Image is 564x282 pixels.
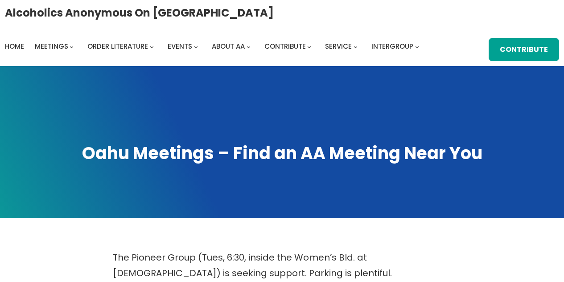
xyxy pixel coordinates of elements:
[87,42,148,51] span: Order Literature
[264,42,306,51] span: Contribute
[5,42,24,51] span: Home
[150,44,154,48] button: Order Literature submenu
[212,40,245,53] a: About AA
[415,44,419,48] button: Intergroup submenu
[5,40,24,53] a: Home
[354,44,358,48] button: Service submenu
[264,40,306,53] a: Contribute
[35,42,68,51] span: Meetings
[5,40,422,53] nav: Intergroup
[307,44,311,48] button: Contribute submenu
[371,42,413,51] span: Intergroup
[325,42,352,51] span: Service
[371,40,413,53] a: Intergroup
[168,40,192,53] a: Events
[168,42,192,51] span: Events
[70,44,74,48] button: Meetings submenu
[9,142,555,165] h1: Oahu Meetings – Find an AA Meeting Near You
[113,250,452,281] p: The Pioneer Group (Tues, 6:30, inside the Women’s Bld. at [DEMOGRAPHIC_DATA]) is seeking support....
[489,38,559,61] a: Contribute
[35,40,68,53] a: Meetings
[325,40,352,53] a: Service
[5,3,274,22] a: Alcoholics Anonymous on [GEOGRAPHIC_DATA]
[212,42,245,51] span: About AA
[194,44,198,48] button: Events submenu
[247,44,251,48] button: About AA submenu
